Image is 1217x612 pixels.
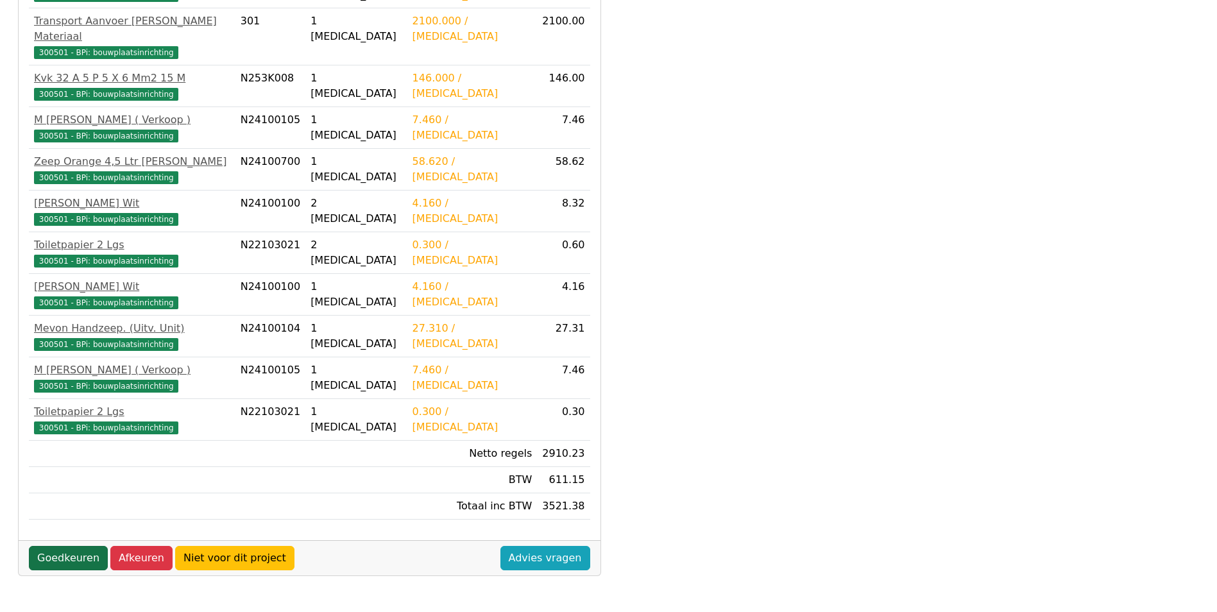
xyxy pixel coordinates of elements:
[34,13,230,60] a: Transport Aanvoer [PERSON_NAME] Materiaal300501 - BPi: bouwplaatsinrichting
[34,88,178,101] span: 300501 - BPi: bouwplaatsinrichting
[413,196,532,226] div: 4.160 / [MEDICAL_DATA]
[34,321,230,336] div: Mevon Handzeep. (Uitv. Unit)
[34,213,178,226] span: 300501 - BPi: bouwplaatsinrichting
[413,404,532,435] div: 0.300 / [MEDICAL_DATA]
[34,71,230,101] a: Kvk 32 A 5 P 5 X 6 Mm2 15 M300501 - BPi: bouwplaatsinrichting
[407,493,538,520] td: Totaal inc BTW
[235,149,305,191] td: N24100700
[413,237,532,268] div: 0.300 / [MEDICAL_DATA]
[537,493,590,520] td: 3521.38
[34,196,230,226] a: [PERSON_NAME] Wit300501 - BPi: bouwplaatsinrichting
[537,149,590,191] td: 58.62
[235,357,305,399] td: N24100105
[235,191,305,232] td: N24100100
[34,404,230,420] div: Toiletpapier 2 Lgs
[537,191,590,232] td: 8.32
[235,8,305,65] td: 301
[34,130,178,142] span: 300501 - BPi: bouwplaatsinrichting
[537,357,590,399] td: 7.46
[311,154,402,185] div: 1 [MEDICAL_DATA]
[311,362,402,393] div: 1 [MEDICAL_DATA]
[34,154,230,185] a: Zeep Orange 4,5 Ltr [PERSON_NAME]300501 - BPi: bouwplaatsinrichting
[235,107,305,149] td: N24100105
[34,362,230,378] div: M [PERSON_NAME] ( Verkoop )
[311,279,402,310] div: 1 [MEDICAL_DATA]
[311,13,402,44] div: 1 [MEDICAL_DATA]
[537,399,590,441] td: 0.30
[537,107,590,149] td: 7.46
[311,112,402,143] div: 1 [MEDICAL_DATA]
[413,154,532,185] div: 58.620 / [MEDICAL_DATA]
[537,8,590,65] td: 2100.00
[407,441,538,467] td: Netto regels
[110,546,173,570] a: Afkeuren
[34,196,230,211] div: [PERSON_NAME] Wit
[34,237,230,268] a: Toiletpapier 2 Lgs300501 - BPi: bouwplaatsinrichting
[537,232,590,274] td: 0.60
[537,441,590,467] td: 2910.23
[34,279,230,294] div: [PERSON_NAME] Wit
[235,274,305,316] td: N24100100
[34,112,230,143] a: M [PERSON_NAME] ( Verkoop )300501 - BPi: bouwplaatsinrichting
[537,65,590,107] td: 146.00
[413,112,532,143] div: 7.460 / [MEDICAL_DATA]
[235,316,305,357] td: N24100104
[407,467,538,493] td: BTW
[311,404,402,435] div: 1 [MEDICAL_DATA]
[34,362,230,393] a: M [PERSON_NAME] ( Verkoop )300501 - BPi: bouwplaatsinrichting
[34,171,178,184] span: 300501 - BPi: bouwplaatsinrichting
[235,399,305,441] td: N22103021
[413,321,532,352] div: 27.310 / [MEDICAL_DATA]
[34,71,230,86] div: Kvk 32 A 5 P 5 X 6 Mm2 15 M
[29,546,108,570] a: Goedkeuren
[235,232,305,274] td: N22103021
[34,338,178,351] span: 300501 - BPi: bouwplaatsinrichting
[34,321,230,352] a: Mevon Handzeep. (Uitv. Unit)300501 - BPi: bouwplaatsinrichting
[34,154,230,169] div: Zeep Orange 4,5 Ltr [PERSON_NAME]
[34,255,178,268] span: 300501 - BPi: bouwplaatsinrichting
[311,71,402,101] div: 1 [MEDICAL_DATA]
[34,404,230,435] a: Toiletpapier 2 Lgs300501 - BPi: bouwplaatsinrichting
[311,321,402,352] div: 1 [MEDICAL_DATA]
[500,546,590,570] a: Advies vragen
[235,65,305,107] td: N253K008
[34,112,230,128] div: M [PERSON_NAME] ( Verkoop )
[537,274,590,316] td: 4.16
[34,46,178,59] span: 300501 - BPi: bouwplaatsinrichting
[175,546,294,570] a: Niet voor dit project
[537,467,590,493] td: 611.15
[34,296,178,309] span: 300501 - BPi: bouwplaatsinrichting
[413,279,532,310] div: 4.160 / [MEDICAL_DATA]
[34,380,178,393] span: 300501 - BPi: bouwplaatsinrichting
[311,196,402,226] div: 2 [MEDICAL_DATA]
[537,316,590,357] td: 27.31
[413,71,532,101] div: 146.000 / [MEDICAL_DATA]
[413,362,532,393] div: 7.460 / [MEDICAL_DATA]
[34,237,230,253] div: Toiletpapier 2 Lgs
[34,13,230,44] div: Transport Aanvoer [PERSON_NAME] Materiaal
[413,13,532,44] div: 2100.000 / [MEDICAL_DATA]
[34,421,178,434] span: 300501 - BPi: bouwplaatsinrichting
[311,237,402,268] div: 2 [MEDICAL_DATA]
[34,279,230,310] a: [PERSON_NAME] Wit300501 - BPi: bouwplaatsinrichting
